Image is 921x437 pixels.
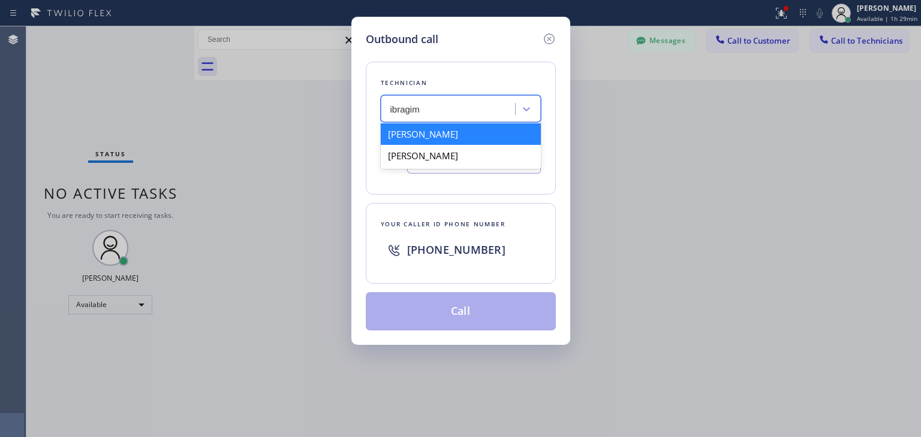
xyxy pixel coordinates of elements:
div: [PERSON_NAME] [381,145,541,166]
div: Your caller id phone number [381,218,541,230]
button: Call [366,292,556,330]
span: [PHONE_NUMBER] [407,242,505,257]
h5: Outbound call [366,31,438,47]
div: [PERSON_NAME] [381,123,541,145]
div: Technician [381,77,541,89]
